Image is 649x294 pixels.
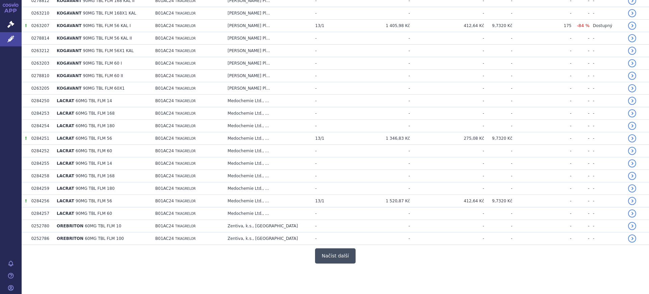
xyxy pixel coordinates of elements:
span: 90MG TBL FLM 56X1 KAL [83,48,134,53]
span: KOGAVANT [57,48,81,53]
td: - [484,7,512,20]
span: 60MG TBL FLM 100 [85,236,124,241]
td: - [590,32,625,45]
a: detail [628,222,636,230]
span: B01AC24 [155,86,174,91]
td: - [572,95,590,107]
td: 0263205 [28,82,53,95]
td: - [410,82,484,95]
td: - [590,170,625,182]
span: B01AC24 [155,123,174,128]
td: - [312,157,340,170]
td: - [512,95,572,107]
span: KOGAVANT [57,73,81,78]
td: - [484,82,512,95]
td: - [590,220,625,232]
span: B01AC24 [155,23,174,28]
span: 90MG TBL FLM 56 [76,199,112,203]
span: 60MG TBL FLM 60 [76,149,112,153]
td: - [484,57,512,70]
td: Medochemie Ltd., ... [224,170,312,182]
td: 0263210 [28,7,53,20]
td: - [312,32,340,45]
td: 0263212 [28,45,53,57]
td: - [340,170,410,182]
span: B01AC24 [155,149,174,153]
span: KOGAVANT [57,86,81,91]
td: 275,08 Kč [410,132,484,145]
td: - [340,70,410,82]
span: TIKAGRELOR [175,12,196,15]
td: - [410,32,484,45]
td: - [484,95,512,107]
td: - [572,170,590,182]
span: B01AC24 [155,11,174,16]
span: B01AC24 [155,48,174,53]
span: 90MG TBL FLM 60 II [83,73,123,78]
span: KOGAVANT [57,11,81,16]
span: TIKAGRELOR [175,137,196,140]
td: - [590,120,625,132]
td: 1 346,83 Kč [340,132,410,145]
span: B01AC24 [155,98,174,103]
td: - [484,145,512,157]
td: [PERSON_NAME] Pl... [224,7,312,20]
span: 60MG TBL FLM 10 [85,224,121,228]
span: -84 % [577,23,590,28]
td: - [410,220,484,232]
td: - [312,70,340,82]
td: - [572,70,590,82]
td: - [340,120,410,132]
td: Medochemie Ltd., ... [224,107,312,120]
td: - [340,145,410,157]
td: - [340,57,410,70]
span: 13/1 [315,23,324,28]
a: detail [628,59,636,67]
td: Dostupný [590,20,625,32]
span: LACRAT [57,123,74,128]
span: 60MG TBL FLM 180 [76,123,115,128]
span: TIKAGRELOR [175,99,196,103]
td: - [484,45,512,57]
td: 0284256 [28,195,53,207]
td: - [484,32,512,45]
span: B01AC24 [155,199,174,203]
td: - [312,95,340,107]
span: B01AC24 [155,174,174,178]
td: - [312,57,340,70]
span: B01AC24 [155,136,174,141]
span: TIKAGRELOR [175,49,196,53]
span: LACRAT [57,98,74,103]
td: 412,64 Kč [410,195,484,207]
td: Medochemie Ltd., ... [224,132,312,145]
td: - [572,57,590,70]
span: B01AC24 [155,211,174,216]
td: 9,7320 Kč [484,20,512,32]
a: detail [628,172,636,180]
td: - [590,157,625,170]
td: - [512,120,572,132]
span: TIKAGRELOR [175,124,196,128]
span: TIKAGRELOR [175,237,196,241]
span: LACRAT [57,161,74,166]
a: detail [628,147,636,155]
td: - [590,57,625,70]
span: LACRAT [57,136,74,141]
td: - [484,182,512,195]
td: - [410,207,484,220]
td: - [340,7,410,20]
td: - [512,195,572,207]
span: 90MG TBL FLM 60X1 [83,86,125,91]
td: 0284252 [28,145,53,157]
span: 90MG TBL FLM 60 I [83,61,122,66]
span: 90MG TBL FLM 60 [76,211,112,216]
td: - [484,70,512,82]
td: - [590,45,625,57]
td: 9,7320 Kč [484,195,512,207]
td: - [484,120,512,132]
td: Medochemie Ltd., ... [224,120,312,132]
a: detail [628,9,636,17]
td: - [410,57,484,70]
td: 9,7320 Kč [484,132,512,145]
td: - [410,157,484,170]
